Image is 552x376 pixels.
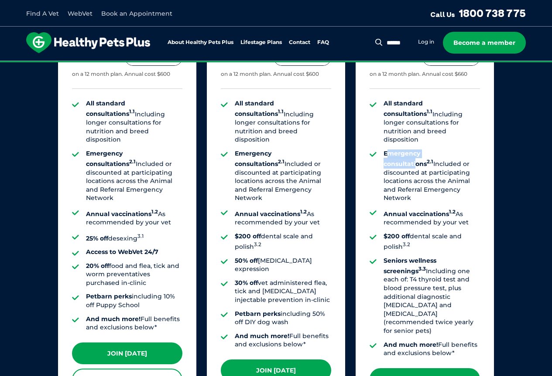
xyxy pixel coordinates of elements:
strong: 50% off [235,257,258,264]
li: desexing [86,232,182,243]
strong: And much more! [384,341,438,349]
a: Lifestage Plans [240,40,282,45]
button: Search [374,38,384,47]
sup: 2.1 [427,159,433,165]
li: As recommended by your vet [86,208,182,227]
li: As recommended by your vet [384,208,480,227]
a: WebVet [68,10,93,17]
strong: Annual vaccinations [235,210,307,218]
img: hpp-logo [26,32,150,53]
strong: Seniors wellness screenings [384,257,436,275]
li: dental scale and polish [384,232,480,251]
sup: 2.1 [278,159,285,165]
span: Call Us [430,10,455,19]
div: on a 12 month plan. Annual cost $600 [72,71,170,78]
a: Join [DATE] [72,342,182,364]
li: Including longer consultations for nutrition and breed disposition [86,99,182,144]
strong: And much more! [86,315,141,323]
strong: Petbarn perks [86,292,132,300]
sup: 1.1 [427,109,432,115]
strong: $200 off [235,232,261,240]
strong: Annual vaccinations [384,210,456,218]
li: Full benefits and exclusions below* [235,332,331,349]
a: Become a member [443,32,526,54]
li: Including longer consultations for nutrition and breed disposition [384,99,480,144]
sup: 3.2 [254,241,261,247]
strong: And much more! [235,332,289,340]
a: Book an Appointment [101,10,172,17]
li: including 50% off DIY dog wash [235,310,331,327]
strong: Emergency consultations [86,149,136,168]
strong: All standard consultations [384,99,432,118]
sup: 3.2 [403,241,410,247]
sup: 1.2 [151,209,158,215]
strong: 20% off [86,262,109,270]
strong: All standard consultations [86,99,135,118]
strong: All standard consultations [235,99,284,118]
sup: 3.3 [418,266,426,272]
span: Proactive, preventative wellness program designed to keep your pet healthier and happier for longer [113,61,439,69]
sup: 3.1 [137,233,144,239]
a: About Healthy Pets Plus [168,40,233,45]
sup: 1.2 [449,209,456,215]
li: Included or discounted at participating locations across the Animal and Referral Emergency Network [384,149,480,203]
a: Contact [289,40,310,45]
li: dental scale and polish [235,232,331,251]
li: Included or discounted at participating locations across the Animal and Referral Emergency Network [86,149,182,203]
sup: 1.1 [278,109,284,115]
li: Full benefits and exclusions below* [86,315,182,332]
sup: 1.1 [129,109,135,115]
li: Including one each of: T4 thyroid test and blood pressure test, plus additional diagnostic [MEDIC... [384,257,480,335]
strong: Emergency consultations [384,149,433,168]
strong: Annual vaccinations [86,210,158,218]
strong: Petbarn perks [235,310,281,318]
li: [MEDICAL_DATA] expression [235,257,331,274]
strong: 25% off [86,234,108,242]
div: on a 12 month plan. Annual cost $660 [370,71,467,78]
strong: Emergency consultations [235,149,285,168]
li: food and flea, tick and worm preventatives purchased in-clinic [86,262,182,288]
li: As recommended by your vet [235,208,331,227]
a: Call Us1800 738 775 [430,7,526,20]
li: including 10% off Puppy School [86,292,182,309]
a: Find A Vet [26,10,59,17]
a: Log in [418,38,434,45]
sup: 1.2 [300,209,307,215]
li: vet administered flea, tick and [MEDICAL_DATA] injectable prevention in-clinic [235,279,331,305]
li: Full benefits and exclusions below* [384,341,480,358]
a: FAQ [317,40,329,45]
li: Including longer consultations for nutrition and breed disposition [235,99,331,144]
strong: 30% off [235,279,258,287]
li: Included or discounted at participating locations across the Animal and Referral Emergency Network [235,149,331,203]
sup: 2.1 [129,159,136,165]
div: on a 12 month plan. Annual cost $600 [221,71,319,78]
strong: $200 off [384,232,410,240]
strong: Access to WebVet 24/7 [86,248,158,256]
